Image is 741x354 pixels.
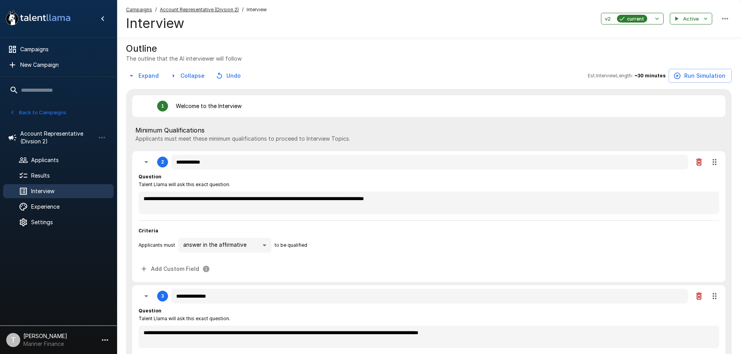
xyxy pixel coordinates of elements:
span: / [155,6,157,14]
button: Collapse [168,69,208,83]
p: Welcome to the Interview [176,102,242,110]
button: v2current [601,13,664,25]
div: 3 [161,293,164,299]
b: Criteria [138,228,158,234]
button: Add Custom Field [138,262,213,276]
span: Talent Llama will ask this exact question. [138,181,230,188]
span: Custom fields allow you to automatically extract specific data from candidate responses. [138,262,213,276]
span: Minimum Qualifications [135,126,722,135]
span: to be qualified [275,241,307,249]
button: Expand [126,69,162,83]
u: Account Representative (Divsion 2) [160,7,239,12]
button: Active [670,13,712,25]
span: / [242,6,243,14]
button: Run Simulation [669,69,732,83]
p: Applicants must meet these minimum qualifications to proceed to Interview Topics. [135,135,722,143]
u: Campaigns [126,7,152,12]
h4: Interview [126,15,267,31]
div: 2 [161,159,164,165]
div: answer in the affirmative [178,238,272,253]
span: Applicants must [138,241,175,249]
span: current [624,15,647,23]
b: ~ 30 minutes [634,73,666,78]
span: v2 [605,14,611,23]
h5: Outline [126,42,242,55]
span: Talent Llama will ask this exact question. [138,315,230,323]
b: Question [138,308,161,314]
p: The outline that the AI interviewer will follow [126,55,242,63]
div: 1 [161,103,164,109]
span: Interview [247,6,267,14]
button: Undo [214,69,244,83]
b: Question [138,174,161,180]
span: Est. Interview Length: [588,72,633,80]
